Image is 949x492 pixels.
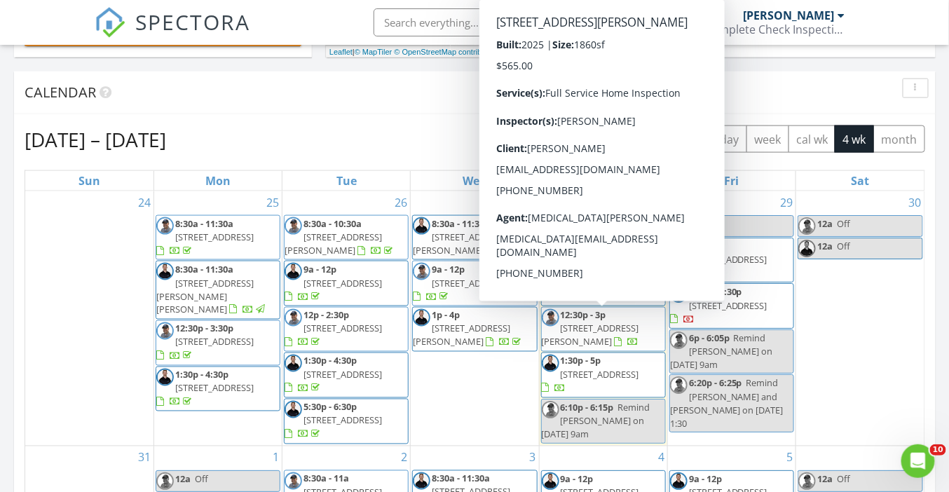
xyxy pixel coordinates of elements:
span: [STREET_ADDRESS][PERSON_NAME][PERSON_NAME] [156,277,254,316]
div: | [326,46,503,58]
a: 8:30a - 10:30a [STREET_ADDRESS][PERSON_NAME] [285,217,395,257]
span: [STREET_ADDRESS] [303,322,382,335]
a: 1p - 4p [STREET_ADDRESS][PERSON_NAME] [413,309,524,348]
span: 9a - 12p [561,472,594,485]
img: michael_hasson_boise_id_home_inspector.jpg [542,217,559,235]
span: SPECTORA [135,7,250,36]
a: 9a - 12p [STREET_ADDRESS] [413,263,510,302]
span: Off [837,472,850,485]
img: steve_complete_check_3.jpg [413,217,430,235]
span: 1:30p - 4:30p [175,369,228,381]
a: 12:30p - 3:30p [STREET_ADDRESS] [156,320,280,366]
span: 6:20p - 6:25p [689,376,742,389]
span: Off [709,217,722,230]
a: Go to September 2, 2025 [398,446,410,469]
a: 12:30p - 3p [STREET_ADDRESS][PERSON_NAME] [542,309,639,348]
a: 9a - 12p [STREET_ADDRESS] [670,240,767,279]
a: Go to August 29, 2025 [777,191,796,214]
button: month [873,125,925,153]
td: Go to August 25, 2025 [153,191,282,446]
img: michael_hasson_boise_id_home_inspector.jpg [156,322,174,340]
a: Go to September 4, 2025 [655,446,667,469]
button: Next [641,125,674,153]
img: steve_complete_check_3.jpg [542,263,559,280]
span: [STREET_ADDRESS] [689,253,767,266]
a: Thursday [589,171,617,191]
span: 8:30a - 11:30a [432,217,490,230]
img: steve_complete_check_3.jpg [542,355,559,372]
td: Go to August 24, 2025 [25,191,153,446]
button: cal wk [788,125,836,153]
button: 4 wk [835,125,874,153]
span: 12a [175,472,191,485]
a: 8:30a - 11:30a [STREET_ADDRESS] [156,215,280,261]
a: 12p - 2:30p [STREET_ADDRESS] [285,309,382,348]
span: Off [837,217,850,230]
img: steve_complete_check_3.jpg [156,263,174,280]
div: Complete Check Inspections, LLC [705,22,845,36]
span: 12a [817,240,833,252]
button: week [746,125,789,153]
span: [STREET_ADDRESS] [303,414,382,427]
button: [DATE] [549,125,600,153]
span: [STREET_ADDRESS] [561,277,639,289]
span: 10 [930,444,946,456]
span: 12a [817,217,833,230]
td: Go to August 30, 2025 [796,191,924,446]
img: steve_complete_check_3.jpg [798,240,816,257]
img: michael_hasson_boise_id_home_inspector.jpg [285,309,302,327]
span: Remind [PERSON_NAME] on [DATE] 9am [542,401,650,440]
span: 9a - 12p [303,263,336,275]
span: 12a [689,217,704,230]
td: Go to August 26, 2025 [282,191,411,446]
span: 8:30a - 10:30a [303,217,362,230]
a: 9a - 12p [STREET_ADDRESS][PERSON_NAME] [541,215,666,261]
a: © OpenStreetMap contributors [395,48,499,56]
a: 8:30a - 11:30a [STREET_ADDRESS][PERSON_NAME] [412,215,537,261]
td: Go to August 27, 2025 [411,191,539,446]
span: 8:30a - 11:30a [175,217,233,230]
span: [STREET_ADDRESS] [303,277,382,289]
img: michael_hasson_boise_id_home_inspector.jpg [285,472,302,490]
a: 1:30p - 4:30p [STREET_ADDRESS] [285,355,382,394]
span: 12:30p - 3p [561,309,606,322]
img: michael_hasson_boise_id_home_inspector.jpg [285,217,302,235]
a: SPECTORA [95,19,250,48]
img: steve_complete_check_3.jpg [285,263,302,280]
img: steve_complete_check_3.jpg [542,472,559,490]
a: Go to August 30, 2025 [906,191,924,214]
a: 9a - 12p [STREET_ADDRESS] [669,238,794,283]
a: Sunday [76,171,103,191]
img: michael_hasson_boise_id_home_inspector.jpg [542,309,559,327]
span: [STREET_ADDRESS] [689,299,767,312]
img: The Best Home Inspection Software - Spectora [95,7,125,38]
img: steve_complete_check_3.jpg [285,401,302,418]
h2: [DATE] – [DATE] [25,125,166,153]
span: Off [837,240,850,252]
a: 8:30a - 11:30a [STREET_ADDRESS] [156,217,254,257]
a: 5:30p - 6:30p [STREET_ADDRESS] [284,399,409,444]
span: [STREET_ADDRESS][PERSON_NAME] [413,322,510,348]
a: Go to August 31, 2025 [135,446,153,469]
img: steve_complete_check_3.jpg [413,309,430,327]
span: [STREET_ADDRESS] [432,277,510,289]
span: [STREET_ADDRESS][PERSON_NAME] [285,231,382,257]
a: Go to September 3, 2025 [527,446,539,469]
a: Wednesday [460,171,489,191]
span: Remind [PERSON_NAME] and [PERSON_NAME] on [DATE] 1:30 [670,376,784,430]
img: steve_complete_check_3.jpg [413,472,430,490]
img: michael_hasson_boise_id_home_inspector.jpg [670,217,688,235]
a: 1:30p - 5p [STREET_ADDRESS] [542,355,639,394]
a: Leaflet [329,48,353,56]
img: michael_hasson_boise_id_home_inspector.jpg [670,332,688,349]
a: Go to August 25, 2025 [264,191,282,214]
img: michael_hasson_boise_id_home_inspector.jpg [156,217,174,235]
td: Go to August 29, 2025 [667,191,796,446]
a: 8:30a - 10:30a [STREET_ADDRESS][PERSON_NAME] [284,215,409,261]
a: 9a - 12p [STREET_ADDRESS] [542,263,639,302]
div: [PERSON_NAME] [744,8,835,22]
span: 9a - 12p [561,217,594,230]
a: Go to August 26, 2025 [392,191,410,214]
img: michael_hasson_boise_id_home_inspector.jpg [542,401,559,418]
button: list [681,125,713,153]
